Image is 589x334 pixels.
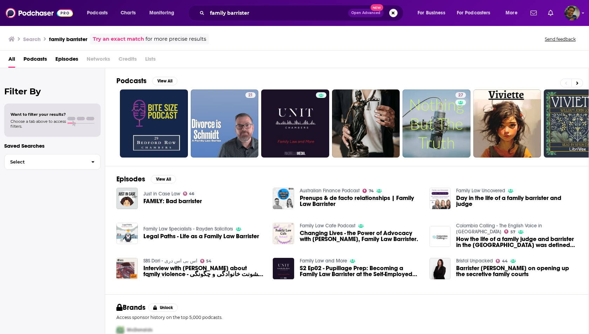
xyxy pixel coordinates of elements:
[300,188,360,194] a: Australian Finance Podcast
[143,233,259,239] a: Legal Paths - Life as a Family Law Barrister
[418,8,445,18] span: For Business
[456,236,577,248] span: How the life of a family judge and barrister in the [GEOGRAPHIC_DATA] was defined by Colombia
[545,7,556,19] a: Show notifications dropdown
[145,35,206,43] span: for more precise results
[564,5,580,21] img: User Profile
[116,223,138,244] img: Legal Paths - Life as a Family Law Barrister
[143,265,265,277] a: Interview with Barrister Roona Nida about family violence - خشونت خانوادگى و چگونگى مقابله با آن
[116,258,138,279] img: Interview with Barrister Roona Nida about family violence - خشونت خانوادگى و چگونگى مقابله با آن
[455,92,466,98] a: 27
[413,7,454,19] button: open menu
[564,5,580,21] button: Show profile menu
[348,9,384,17] button: Open AdvancedNew
[116,76,147,85] h2: Podcasts
[4,86,101,96] h2: Filter By
[116,188,138,209] img: FAMILY: Bad barrister
[87,53,110,68] span: Networks
[116,175,145,183] h2: Episodes
[369,189,374,193] span: 74
[429,258,451,279] img: Barrister Lucy Reed on opening up the secretive family courts
[4,142,101,149] p: Saved Searches
[116,76,177,85] a: PodcastsView All
[145,53,156,68] span: Lists
[5,160,86,164] span: Select
[456,236,577,248] a: How the life of a family judge and barrister in the UK was defined by Colombia
[23,36,41,42] h3: Search
[116,303,145,312] h2: Brands
[151,175,176,183] button: View All
[152,77,177,85] button: View All
[371,4,383,11] span: New
[300,258,347,264] a: Family Law and More
[87,8,108,18] span: Podcasts
[148,303,178,312] button: Unlock
[23,53,47,68] a: Podcasts
[300,223,356,229] a: Family Law Cafe Podcast
[143,191,180,197] a: Just in Case Law
[300,230,421,242] a: Changing Lives - the Power of Advocacy with Arlene Small, Family Law Barrister.
[11,119,66,129] span: Choose a tab above to access filters.
[300,195,421,207] a: Prenups & de facto relationships | Family Law Barrister
[121,8,136,18] span: Charts
[183,192,195,196] a: 46
[300,265,421,277] a: S2 Ep02 - Pupillage Prep: Becoming a Family Law Barrister at the Self-Employed Bar
[564,5,580,21] span: Logged in as sabrinajohnson
[207,7,348,19] input: Search podcasts, credits, & more...
[429,226,451,247] img: How the life of a family judge and barrister in the UK was defined by Colombia
[116,315,577,320] p: Access sponsor history on the top 5,000 podcasts.
[501,7,526,19] button: open menu
[143,265,265,277] span: Interview with [PERSON_NAME] about family violence - خشونت خانوادگى و چگونگى مقابله با آن
[195,5,410,21] div: Search podcasts, credits, & more...
[8,53,15,68] a: All
[93,35,144,43] a: Try an exact match
[144,7,183,19] button: open menu
[456,265,577,277] a: Barrister Lucy Reed on opening up the secretive family courts
[504,229,515,234] a: 57
[456,265,577,277] span: Barrister [PERSON_NAME] on opening up the secretive family courts
[300,230,421,242] span: Changing Lives - the Power of Advocacy with [PERSON_NAME], Family Law Barrister.
[402,89,470,158] a: 27
[456,223,542,235] a: Colombia Calling - The English Voice in Colombia
[429,188,451,209] img: Day in the life of a family barrister and judge
[452,7,501,19] button: open menu
[55,53,78,68] span: Episodes
[456,188,505,194] a: Family Law Uncovered
[143,226,233,232] a: Family Law Specialists - Rayden Solicitors
[143,258,197,264] a: SBS Dari - اس بی اس دری
[4,154,101,170] button: Select
[6,6,73,20] a: Podchaser - Follow, Share and Rate Podcasts
[116,7,140,19] a: Charts
[510,231,515,234] span: 57
[49,36,87,42] h3: family barrister
[191,89,259,158] a: 21
[543,36,578,42] button: Send feedback
[200,259,212,263] a: 54
[502,260,508,263] span: 44
[456,258,493,264] a: Bristol Unpacked
[11,112,66,117] span: Want to filter your results?
[351,11,380,15] span: Open Advanced
[245,92,256,98] a: 21
[273,188,294,209] img: Prenups & de facto relationships | Family Law Barrister
[189,192,194,195] span: 46
[248,92,253,99] span: 21
[143,198,202,204] a: FAMILY: Bad barrister
[273,223,294,244] img: Changing Lives - the Power of Advocacy with Arlene Small, Family Law Barrister.
[456,195,577,207] a: Day in the life of a family barrister and judge
[458,92,463,99] span: 27
[273,258,294,279] img: S2 Ep02 - Pupillage Prep: Becoming a Family Law Barrister at the Self-Employed Bar
[82,7,117,19] button: open menu
[506,8,517,18] span: More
